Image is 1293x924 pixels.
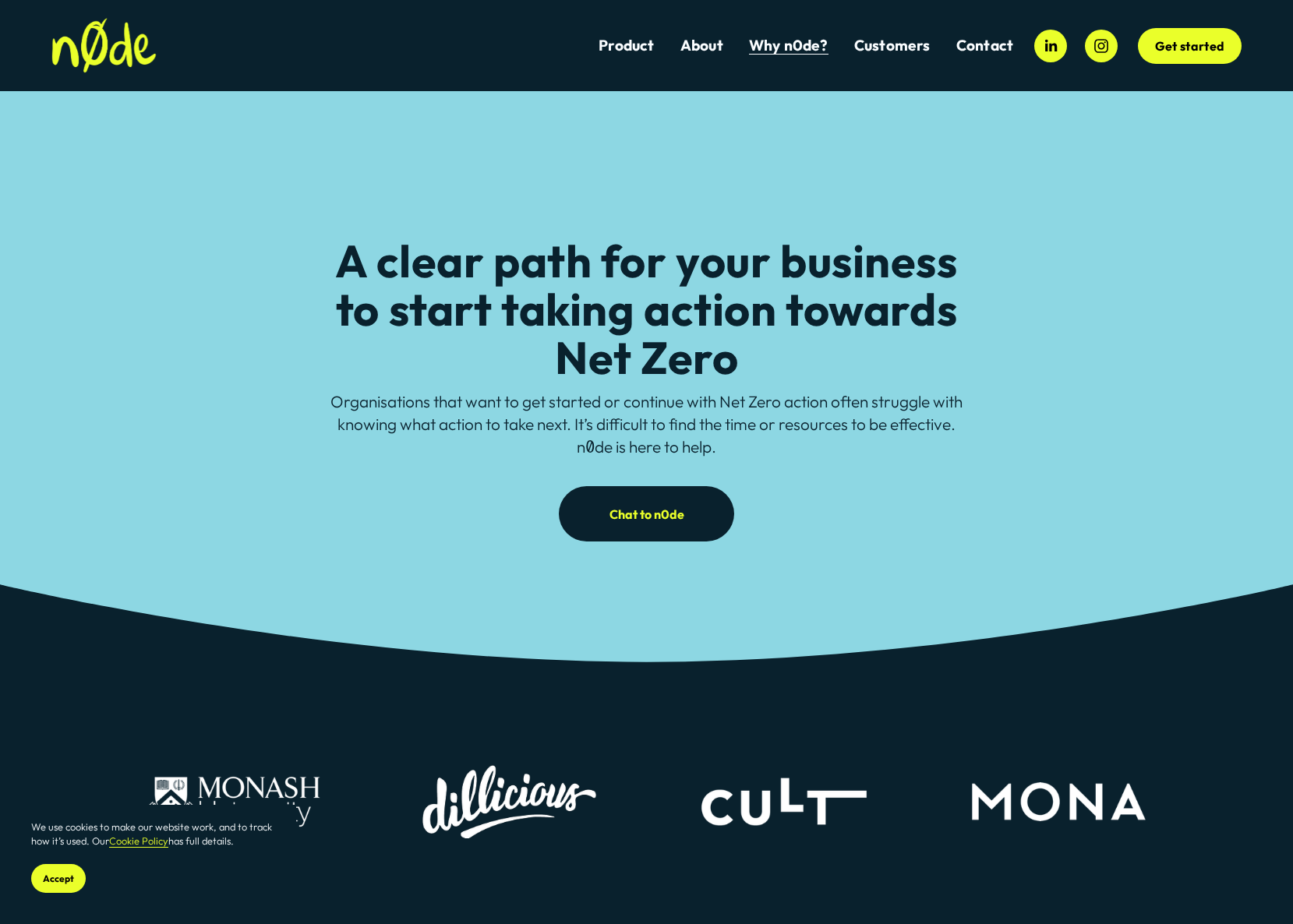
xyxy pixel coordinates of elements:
a: Product [599,35,654,56]
a: Cookie Policy [109,834,168,847]
a: LinkedIn [1034,30,1067,62]
a: Contact [956,35,1013,56]
section: Cookie banner [16,805,296,908]
span: Accept [43,873,74,884]
a: Get started [1138,28,1241,64]
button: Accept [31,864,86,893]
a: Why n0de? [749,35,828,56]
p: Organisations that want to get started or continue with Net Zero action often struggle with knowi... [330,390,963,459]
a: Instagram [1085,30,1118,62]
a: Chat to n0de [559,486,733,541]
p: We use cookies to make our website work, and to track how it’s used. Our has full details. [31,820,281,848]
em: 0 [585,437,595,458]
img: n0de [51,18,156,73]
span: Customers [854,37,931,55]
a: folder dropdown [854,35,931,56]
a: About [680,35,723,56]
h2: A clear path for your business to start taking action towards Net Zero [330,237,963,382]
